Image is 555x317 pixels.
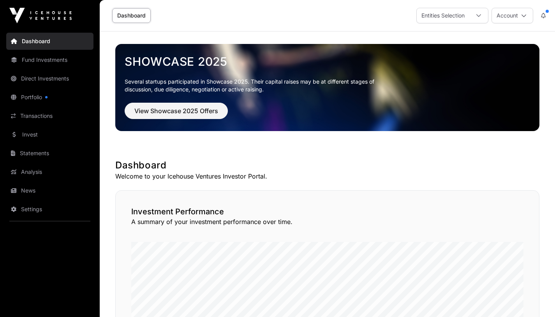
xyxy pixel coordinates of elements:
[6,33,93,50] a: Dashboard
[6,51,93,68] a: Fund Investments
[9,8,72,23] img: Icehouse Ventures Logo
[131,217,523,226] p: A summary of your investment performance over time.
[115,44,539,131] img: Showcase 2025
[125,110,228,118] a: View Showcase 2025 Offers
[6,182,93,199] a: News
[115,159,539,172] h1: Dashboard
[6,163,93,180] a: Analysis
[112,8,151,23] a: Dashboard
[6,89,93,106] a: Portfolio
[125,103,228,119] button: View Showcase 2025 Offers
[6,201,93,218] a: Settings
[115,172,539,181] p: Welcome to your Icehouse Ventures Investor Portal.
[6,70,93,87] a: Direct Investments
[131,206,523,217] h2: Investment Performance
[417,8,469,23] div: Entities Selection
[125,78,386,93] p: Several startups participated in Showcase 2025. Their capital raises may be at different stages o...
[492,8,533,23] button: Account
[6,145,93,162] a: Statements
[6,126,93,143] a: Invest
[125,54,530,68] a: Showcase 2025
[6,107,93,124] a: Transactions
[134,106,218,116] span: View Showcase 2025 Offers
